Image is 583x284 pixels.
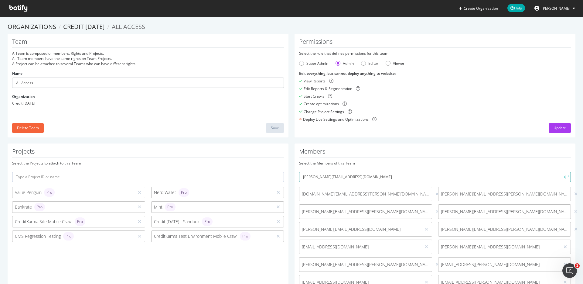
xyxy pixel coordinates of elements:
ol: breadcrumbs [8,23,575,31]
span: Pro [46,191,52,194]
span: 1 [575,263,580,268]
button: Delete Team [12,123,44,133]
div: Value Penguin [15,188,132,197]
span: [PERSON_NAME][EMAIL_ADDRESS][PERSON_NAME][DOMAIN_NAME] [302,261,429,268]
input: Type a Project ID or name [12,172,284,182]
a: Credit [DATE] [63,23,105,31]
span: [PERSON_NAME][EMAIL_ADDRESS][PERSON_NAME][DOMAIN_NAME] [441,191,568,197]
div: Edit everything, but cannot deploy anything to website : [299,71,571,76]
div: Delete Team [17,125,39,130]
div: Select the Projects to attach to this Team [12,161,284,166]
div: brand label [165,203,176,211]
button: Save [266,123,284,133]
button: Create Organization [459,5,498,11]
span: Pro [77,220,83,223]
div: Edit Reports & Segmentation [304,86,352,91]
div: Start Crawls [304,94,324,99]
h1: Projects [12,148,284,158]
div: Change Project Settings [304,109,344,114]
span: [DOMAIN_NAME][EMAIL_ADDRESS][PERSON_NAME][DOMAIN_NAME] [302,191,429,197]
label: Name [12,71,22,76]
input: Type a user email [299,172,571,182]
button: [PERSON_NAME] [530,3,580,13]
div: Viewer [393,61,404,66]
div: View Reports [304,78,326,84]
label: Organization [12,94,35,99]
span: [PERSON_NAME][EMAIL_ADDRESS][DOMAIN_NAME] [441,244,558,250]
span: Help [507,4,525,12]
div: Create optimizations [304,101,339,106]
div: CreditKarma Site Mobile Crawl [15,217,132,226]
div: Save [271,125,279,130]
span: Pro [167,205,173,209]
div: Select the Members of this Team [299,161,571,166]
div: A Team is composed of members, Rights and Projects. All Team members have the same rights on Team... [12,51,284,66]
span: [EMAIL_ADDRESS][PERSON_NAME][DOMAIN_NAME] [441,261,558,268]
span: [PERSON_NAME][EMAIL_ADDRESS][PERSON_NAME][DOMAIN_NAME] [441,209,568,215]
div: CMS Regression Testing [15,232,132,241]
div: brand label [75,217,85,226]
span: [PERSON_NAME][EMAIL_ADDRESS][PERSON_NAME][DOMAIN_NAME] [302,209,429,215]
div: Select the role that defines permissions for this team [299,51,571,56]
span: [EMAIL_ADDRESS][DOMAIN_NAME] [302,244,419,250]
div: Editor [368,61,378,66]
div: Credit [DATE] [12,101,284,106]
h1: Permissions [299,38,571,48]
div: Super Admin [306,61,328,66]
div: Credit [DATE] - Sandbox [154,217,271,226]
span: [PERSON_NAME][EMAIL_ADDRESS][PERSON_NAME][DOMAIN_NAME] [441,226,568,232]
button: Update [549,123,571,133]
div: brand label [240,232,251,241]
span: Pro [66,234,71,238]
div: Editor [361,61,378,66]
span: Pro [242,234,248,238]
div: Viewer [386,61,404,66]
div: Bankrate [15,203,132,211]
div: Mint [154,203,271,211]
div: brand label [34,203,45,211]
a: Organizations [8,23,56,31]
div: Nerd Wallet [154,188,271,197]
div: Admin [336,61,354,66]
h1: Members [299,148,571,158]
div: Admin [343,61,354,66]
h1: Team [12,38,284,48]
span: [PERSON_NAME][EMAIL_ADDRESS][DOMAIN_NAME] [302,226,419,232]
div: Deploy Live Settings and Optimizations [303,117,369,122]
span: All Access [112,23,145,31]
div: CreditKarma Test Environment Mobile Crawl [154,232,271,241]
div: brand label [202,217,213,226]
input: Name [12,78,284,88]
span: Pro [37,205,43,209]
div: brand label [179,188,189,197]
span: Pro [204,220,210,223]
iframe: Intercom live chat [562,263,577,278]
span: Pro [181,191,187,194]
div: Super Admin [299,61,328,66]
div: brand label [44,188,55,197]
div: Update [554,125,566,130]
span: Chelsea Dehner [542,6,570,11]
div: brand label [63,232,74,241]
